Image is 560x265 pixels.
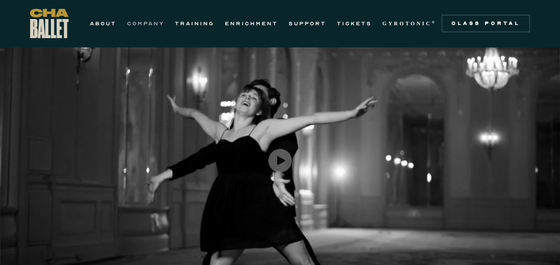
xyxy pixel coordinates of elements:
strong: GYROTONIC [382,20,432,27]
a: Class Portal [441,15,530,32]
a: ABOUT [90,18,116,29]
div: Class Portal [447,20,525,27]
a: home [30,9,69,38]
sup: ® [432,20,436,24]
a: TICKETS [337,18,372,29]
a: COMPANY [127,18,164,29]
a: ENRICHMENT [225,18,278,29]
a: GYROTONIC® [382,18,436,29]
a: SUPPORT [289,18,326,29]
a: TRAINING [175,18,214,29]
